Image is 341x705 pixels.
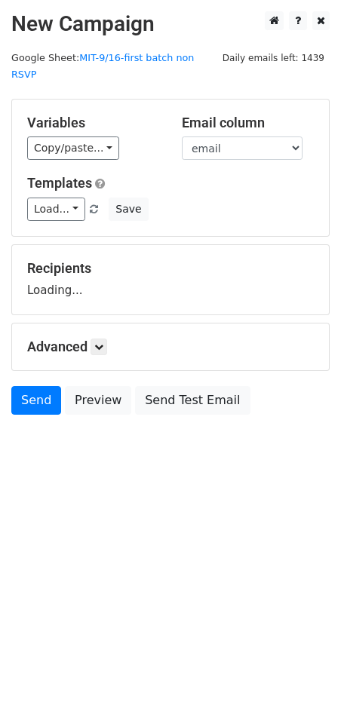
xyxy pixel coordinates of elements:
h5: Email column [182,115,314,131]
div: Loading... [27,260,314,299]
span: Daily emails left: 1439 [217,50,330,66]
a: Copy/paste... [27,136,119,160]
button: Save [109,198,148,221]
a: Load... [27,198,85,221]
a: MIT-9/16-first batch non RSVP [11,52,194,81]
h5: Variables [27,115,159,131]
a: Preview [65,386,131,415]
a: Send Test Email [135,386,250,415]
h5: Recipients [27,260,314,277]
small: Google Sheet: [11,52,194,81]
a: Send [11,386,61,415]
h2: New Campaign [11,11,330,37]
h5: Advanced [27,339,314,355]
a: Templates [27,175,92,191]
a: Daily emails left: 1439 [217,52,330,63]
